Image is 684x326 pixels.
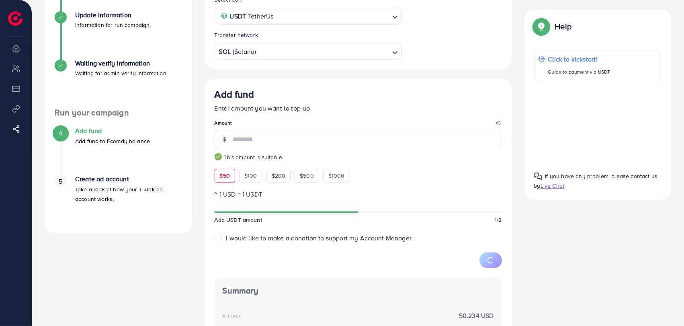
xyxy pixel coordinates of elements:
li: Waiting verify information [45,59,192,108]
h4: Update Information [75,11,151,19]
span: 1/2 [495,216,502,224]
span: I would like to make a donation to support my Account Manager. [226,234,413,242]
li: Update Information [45,11,192,59]
span: $1000 [328,172,345,180]
p: ~ 1 USD = 1 USDT [215,189,502,199]
img: coin [221,13,228,20]
span: $200 [272,172,286,180]
p: Enter amount you want to top-up [215,103,502,113]
span: $100 [244,172,257,180]
p: Help [555,22,572,31]
span: $50 [220,172,230,180]
img: logo [8,11,23,26]
h3: Add fund [215,88,254,100]
span: TetherUs [248,10,273,22]
div: Search for option [215,8,402,24]
span: 5 [59,177,62,186]
label: Transfer network [215,31,258,39]
li: Create ad account [45,175,192,223]
span: $500 [300,172,314,180]
input: Search for option [257,45,389,58]
img: guide [215,153,222,160]
legend: Amount [215,119,502,129]
li: Add fund [45,127,192,175]
p: Information for run campaign. [75,20,151,30]
strong: SOL [219,46,231,57]
h4: Run your campaign [45,108,192,118]
span: Add USDT amount [215,216,262,224]
p: Add fund to Ecomdy balance [75,136,150,146]
img: Popup guide [534,19,549,34]
input: Search for option [276,10,389,23]
p: Waiting for admin verify information. [75,68,168,78]
strong: USDT [230,10,246,22]
iframe: Chat [508,34,678,320]
p: Take a look at how your TikTok ad account works. [75,185,182,204]
h4: Create ad account [75,175,182,183]
span: 4 [59,129,62,138]
span: (Solana) [233,46,256,57]
small: This amount is suitable [215,153,502,161]
div: Search for option [215,43,402,59]
h4: Add fund [75,127,150,135]
h4: Waiting verify information [75,59,168,67]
